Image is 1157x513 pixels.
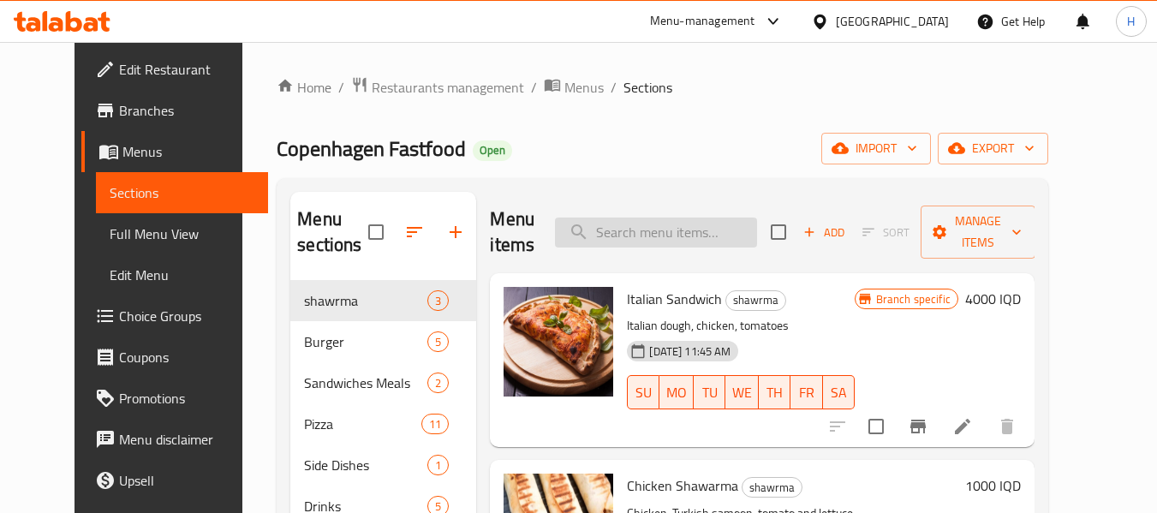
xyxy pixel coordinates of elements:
span: 2 [428,375,448,391]
h2: Menu items [490,206,534,258]
button: MO [659,375,694,409]
a: Edit Menu [96,254,268,295]
span: Restaurants management [372,77,524,98]
button: Add [796,219,851,246]
span: Sections [110,182,254,203]
div: shawrma [725,290,786,311]
span: SU [635,380,653,405]
a: Menus [544,76,604,98]
span: Manage items [934,211,1022,254]
span: Chicken Shawarma [627,473,738,498]
span: Edit Restaurant [119,59,254,80]
a: Branches [81,90,268,131]
span: Add item [796,219,851,246]
span: shawrma [726,290,785,310]
button: SA [823,375,855,409]
li: / [611,77,617,98]
span: Menu disclaimer [119,429,254,450]
button: TH [759,375,790,409]
span: Side Dishes [304,455,427,475]
span: FR [797,380,815,405]
span: shawrma [743,478,802,498]
div: Side Dishes1 [290,444,476,486]
span: Sandwiches Meals [304,373,427,393]
span: Menus [564,77,604,98]
span: Burger [304,331,427,352]
a: Choice Groups [81,295,268,337]
span: Copenhagen Fastfood [277,129,466,168]
span: Branch specific [869,291,957,307]
span: Coupons [119,347,254,367]
button: WE [725,375,759,409]
button: import [821,133,931,164]
span: Select to update [858,409,894,444]
span: Full Menu View [110,224,254,244]
div: Menu-management [650,11,755,32]
span: Italian Sandwich [627,286,722,312]
span: Add [801,223,847,242]
span: Menus [122,141,254,162]
div: [GEOGRAPHIC_DATA] [836,12,949,31]
button: Add section [435,212,476,253]
span: TU [701,380,719,405]
span: MO [666,380,687,405]
a: Promotions [81,378,268,419]
li: / [531,77,537,98]
span: Select section [760,214,796,250]
div: Burger5 [290,321,476,362]
div: items [427,290,449,311]
span: 5 [428,334,448,350]
span: Branches [119,100,254,121]
input: search [555,218,757,248]
img: Italian Sandwich [504,287,613,397]
h6: 1000 IQD [965,474,1021,498]
span: Sections [623,77,672,98]
span: Select all sections [358,214,394,250]
h2: Menu sections [297,206,368,258]
span: H [1127,12,1135,31]
a: Restaurants management [351,76,524,98]
button: delete [987,406,1028,447]
h6: 4000 IQD [965,287,1021,311]
span: Upsell [119,470,254,491]
span: Open [473,143,512,158]
button: TU [694,375,725,409]
span: Select section first [851,219,921,246]
span: Choice Groups [119,306,254,326]
a: Edit menu item [952,416,973,437]
button: FR [790,375,822,409]
div: shawrma3 [290,280,476,321]
a: Menu disclaimer [81,419,268,460]
a: Upsell [81,460,268,501]
span: Promotions [119,388,254,409]
button: Manage items [921,206,1035,259]
span: Sort sections [394,212,435,253]
div: items [427,455,449,475]
span: TH [766,380,784,405]
span: 1 [428,457,448,474]
button: SU [627,375,659,409]
div: Sandwiches Meals2 [290,362,476,403]
p: Italian dough, chicken, tomatoes [627,315,854,337]
span: shawrma [304,290,427,311]
div: items [427,331,449,352]
span: 11 [422,416,448,432]
a: Edit Restaurant [81,49,268,90]
span: Edit Menu [110,265,254,285]
div: items [427,373,449,393]
a: Full Menu View [96,213,268,254]
button: Branch-specific-item [898,406,939,447]
span: import [835,138,917,159]
div: items [421,414,449,434]
a: Coupons [81,337,268,378]
li: / [338,77,344,98]
nav: breadcrumb [277,76,1048,98]
span: Pizza [304,414,421,434]
a: Menus [81,131,268,172]
div: Open [473,140,512,161]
